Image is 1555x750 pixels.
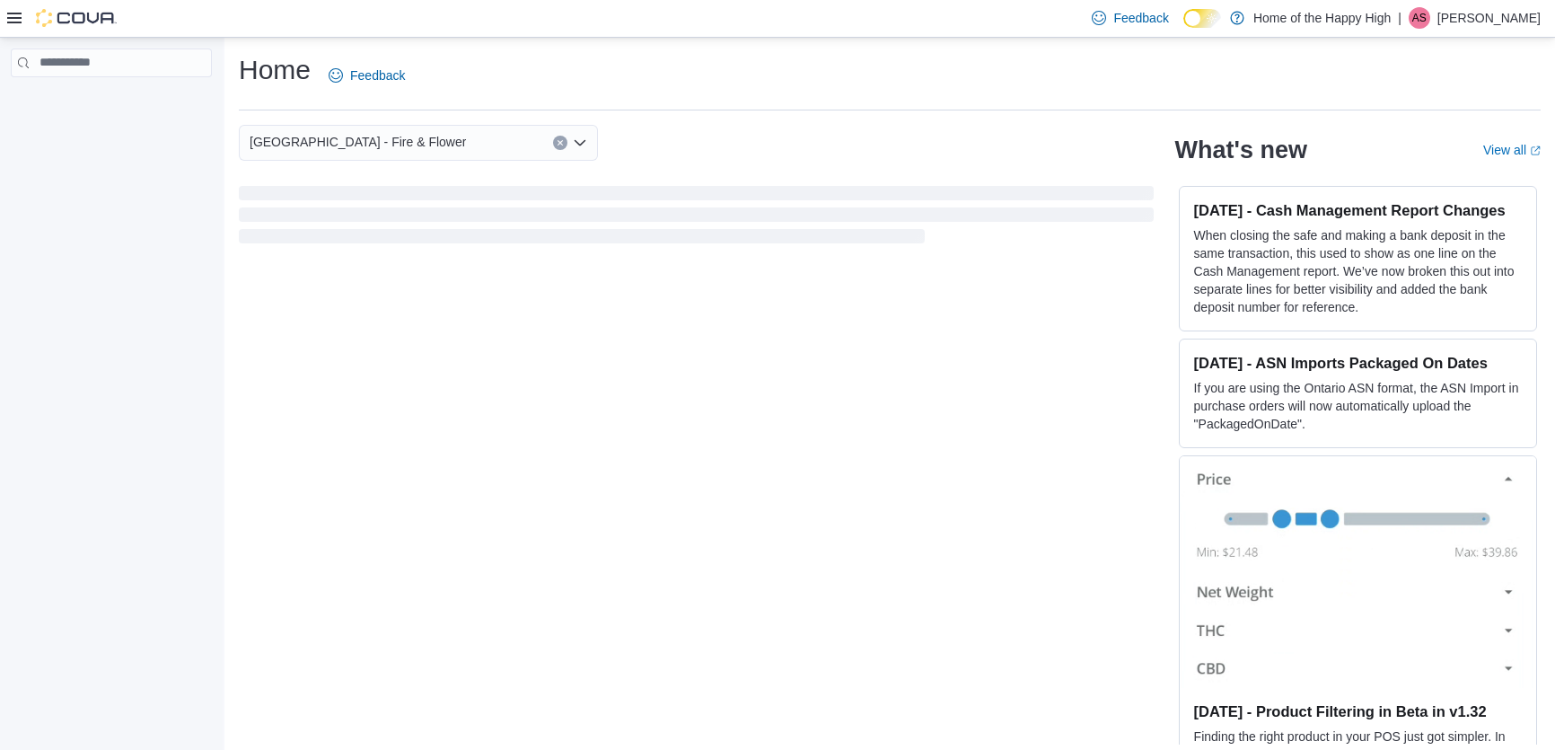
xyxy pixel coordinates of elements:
[1412,7,1427,29] span: AS
[1175,136,1307,164] h2: What's new
[553,136,567,150] button: Clear input
[1530,146,1541,156] svg: External link
[350,66,405,84] span: Feedback
[1194,379,1522,433] p: If you are using the Ontario ASN format, the ASN Import in purchase orders will now automatically...
[573,136,587,150] button: Open list of options
[250,131,466,153] span: [GEOGRAPHIC_DATA] - Fire & Flower
[1409,7,1430,29] div: Aidan Szarka
[36,9,117,27] img: Cova
[239,52,311,88] h1: Home
[1483,143,1541,157] a: View allExternal link
[1194,702,1522,720] h3: [DATE] - Product Filtering in Beta in v1.32
[1194,201,1522,219] h3: [DATE] - Cash Management Report Changes
[1437,7,1541,29] p: [PERSON_NAME]
[321,57,412,93] a: Feedback
[1398,7,1401,29] p: |
[1183,28,1184,29] span: Dark Mode
[1183,9,1221,28] input: Dark Mode
[1194,354,1522,372] h3: [DATE] - ASN Imports Packaged On Dates
[1113,9,1168,27] span: Feedback
[1194,226,1522,316] p: When closing the safe and making a bank deposit in the same transaction, this used to show as one...
[11,81,212,124] nav: Complex example
[1253,7,1391,29] p: Home of the Happy High
[239,190,1154,247] span: Loading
